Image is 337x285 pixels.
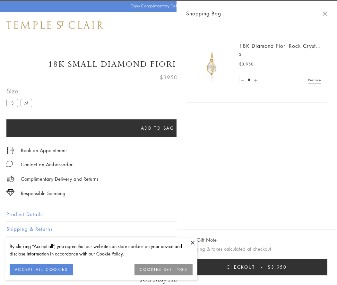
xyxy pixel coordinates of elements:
[131,3,203,9] p: Enjoy Complimentary Delivery & Returns
[186,259,327,275] button: Checkout $3,950
[21,189,65,197] div: Responsible Sourcing
[186,245,327,253] p: Shipping & taxes calculated at checkout
[21,99,32,107] label: M
[10,243,193,257] div: By clicking “Accept all”, you agree that our website can store cookies on your device and disclos...
[239,76,246,84] a: Set quantity to 0
[6,21,103,29] img: Temple St. Clair
[252,76,259,84] a: Set quantity to 2
[6,237,331,251] button: Gifting
[6,189,14,196] img: icon_sourcing.svg
[186,236,217,244] button: Add Gift Note
[141,125,175,132] span: Add to bag
[239,61,254,67] span: $3,950
[308,76,321,83] a: Remove
[6,147,14,154] img: icon_appointment.svg
[6,160,13,167] img: MessageIcon-01_2.svg
[160,73,177,82] span: $3950
[6,119,309,137] button: Add to bag
[21,147,67,154] a: Book an Appointment
[10,264,73,275] button: ACCEPT ALL COOKIES
[323,11,327,16] button: Close Shopping Bag
[268,263,287,271] span: $3,950
[6,99,18,107] label: S
[6,175,14,183] img: icon_delivery.svg
[227,263,255,271] span: Checkout
[6,222,331,236] button: Shipping & Returns
[6,86,35,96] span: Size:
[21,160,73,168] div: Contact an Ambassador
[239,51,321,58] p: S
[193,45,231,83] img: P51889-E11FIORI
[186,9,221,18] span: Shopping Bag
[6,59,331,70] h1: 18K Small Diamond Fiori Rock Crystal Amulet
[21,175,99,183] p: Complimentary Delivery and Returns
[6,207,331,221] button: Product Details
[134,264,193,275] button: COOKIES SETTINGS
